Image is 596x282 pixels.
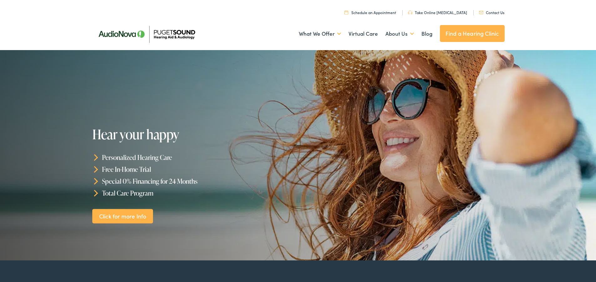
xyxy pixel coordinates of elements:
a: Schedule an Appointment [344,10,396,15]
h1: Hear your happy [92,127,283,141]
a: Click for more Info [92,209,153,223]
img: utility icon [344,10,348,14]
li: Special 0% Financing for 24 Months [92,175,301,187]
a: Virtual Care [349,22,378,45]
li: Personalized Hearing Care [92,151,301,163]
a: About Us [385,22,414,45]
a: Blog [421,22,432,45]
li: Total Care Program [92,187,301,199]
a: Contact Us [479,10,504,15]
li: Free In-Home Trial [92,163,301,175]
img: utility icon [408,11,412,14]
a: Find a Hearing Clinic [440,25,505,42]
img: utility icon [479,11,483,14]
a: Take Online [MEDICAL_DATA] [408,10,467,15]
a: What We Offer [299,22,341,45]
